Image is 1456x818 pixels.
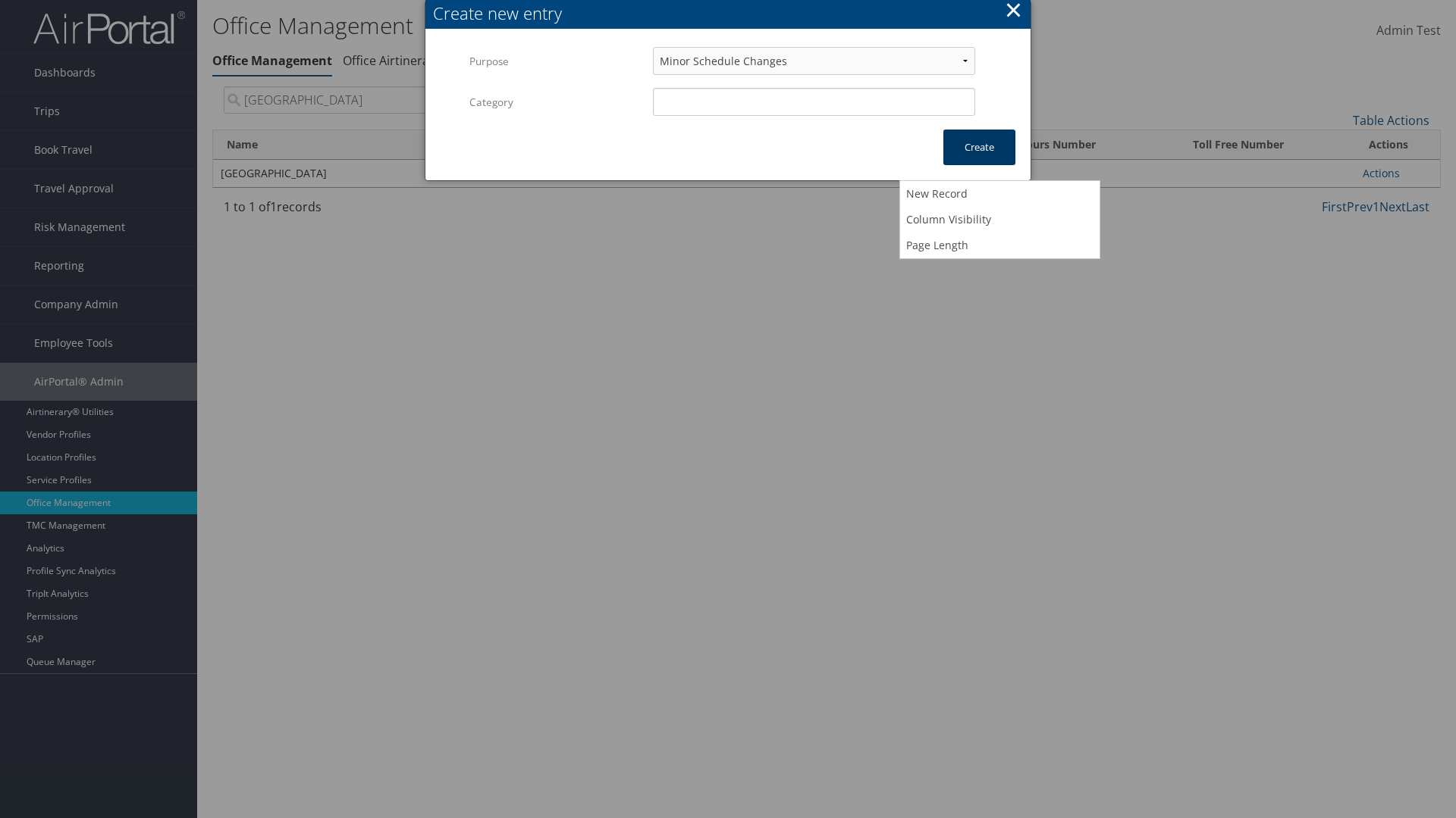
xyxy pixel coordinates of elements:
label: Purpose [469,47,642,76]
a: Page Length [900,233,1100,258]
label: Category [469,88,642,117]
div: Create new entry [433,2,1031,25]
a: New Record [900,181,1100,207]
button: Create [943,130,1015,165]
a: Column Visibility [900,207,1100,233]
